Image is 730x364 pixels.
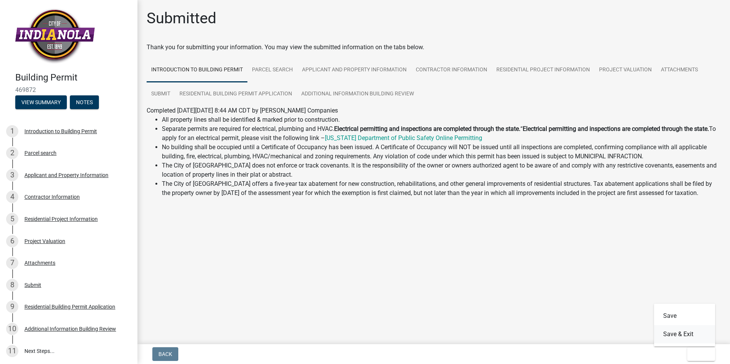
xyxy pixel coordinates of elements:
[24,216,98,222] div: Residential Project Information
[594,58,656,82] a: Project Valuation
[654,304,715,346] div: Exit
[687,347,715,361] button: Exit
[147,107,338,114] span: Completed [DATE][DATE] 8:44 AM CDT by [PERSON_NAME] Companies
[492,58,594,82] a: Residential Project Information
[6,169,18,181] div: 3
[175,82,297,106] a: Residential Building Permit Application
[24,304,115,309] div: Residential Building Permit Application
[24,282,41,288] div: Submit
[297,82,418,106] a: Additional Information Building Review
[6,191,18,203] div: 4
[158,351,172,357] span: Back
[6,345,18,357] div: 11
[6,235,18,247] div: 6
[147,43,721,52] div: Thank you for submitting your information. You may view the submitted information on the tabs below.
[325,134,482,142] a: [US_STATE] Department of Public Safety Online Permitting
[24,326,116,332] div: Additional Information Building Review
[6,257,18,269] div: 7
[654,307,715,325] button: Save
[334,125,520,132] strong: Electrical permitting and inspections are completed through the state.
[247,58,297,82] a: Parcel search
[162,124,721,143] li: Separate permits are required for electrical, plumbing and HVAC. “ To apply for an electrical per...
[162,115,721,124] li: All property lines shall be identified & marked prior to construction.
[162,143,721,161] li: No building shall be occupied until a Certificate of Occupancy has been issued. A Certificate of ...
[70,100,99,106] wm-modal-confirm: Notes
[162,179,721,198] li: The City of [GEOGRAPHIC_DATA] offers a five-year tax abatement for new construction, rehabilitati...
[162,161,721,179] li: The City of [GEOGRAPHIC_DATA] does not enforce or track covenants. It is the responsibility of th...
[693,351,704,357] span: Exit
[24,150,57,156] div: Parcel search
[24,172,108,178] div: Applicant and Property Information
[523,125,709,132] strong: Electrical permitting and inspections are completed through the state.
[654,325,715,343] button: Save & Exit
[147,9,216,27] h1: Submitted
[24,194,80,200] div: Contractor Information
[6,147,18,159] div: 2
[15,95,67,109] button: View Summary
[15,100,67,106] wm-modal-confirm: Summary
[24,260,55,266] div: Attachments
[24,238,65,244] div: Project Valuation
[656,58,703,82] a: Attachments
[411,58,492,82] a: Contractor Information
[6,125,18,137] div: 1
[147,58,247,82] a: Introduction to Building Permit
[6,279,18,291] div: 8
[147,82,175,106] a: Submit
[15,8,95,64] img: City of Indianola, Iowa
[6,301,18,313] div: 9
[152,347,178,361] button: Back
[70,95,99,109] button: Notes
[15,72,131,83] h4: Building Permit
[6,323,18,335] div: 10
[297,58,411,82] a: Applicant and Property Information
[15,86,122,93] span: 469872
[24,129,97,134] div: Introduction to Building Permit
[6,213,18,225] div: 5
